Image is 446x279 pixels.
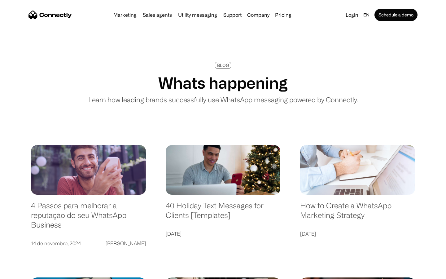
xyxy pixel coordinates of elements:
h1: Whats happening [158,73,288,92]
ul: Language list [12,268,37,277]
a: Utility messaging [176,12,220,17]
p: Learn how leading brands successfully use WhatsApp messaging powered by Connectly. [88,95,358,105]
a: Support [221,12,244,17]
div: [DATE] [300,229,316,238]
a: Sales agents [140,12,174,17]
div: Company [247,11,269,19]
a: Marketing [111,12,139,17]
div: [PERSON_NAME] [106,239,146,248]
div: [DATE] [166,229,181,238]
a: Schedule a demo [374,9,418,21]
a: Pricing [273,12,294,17]
a: 4 Passos para melhorar a reputação do seu WhatsApp Business [31,201,146,236]
aside: Language selected: English [6,268,37,277]
a: 40 Holiday Text Messages for Clients [Templates] [166,201,281,226]
a: Login [343,11,361,19]
div: BLOG [217,63,229,68]
a: How to Create a WhatsApp Marketing Strategy [300,201,415,226]
div: en [363,11,369,19]
div: 14 de novembro, 2024 [31,239,81,248]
